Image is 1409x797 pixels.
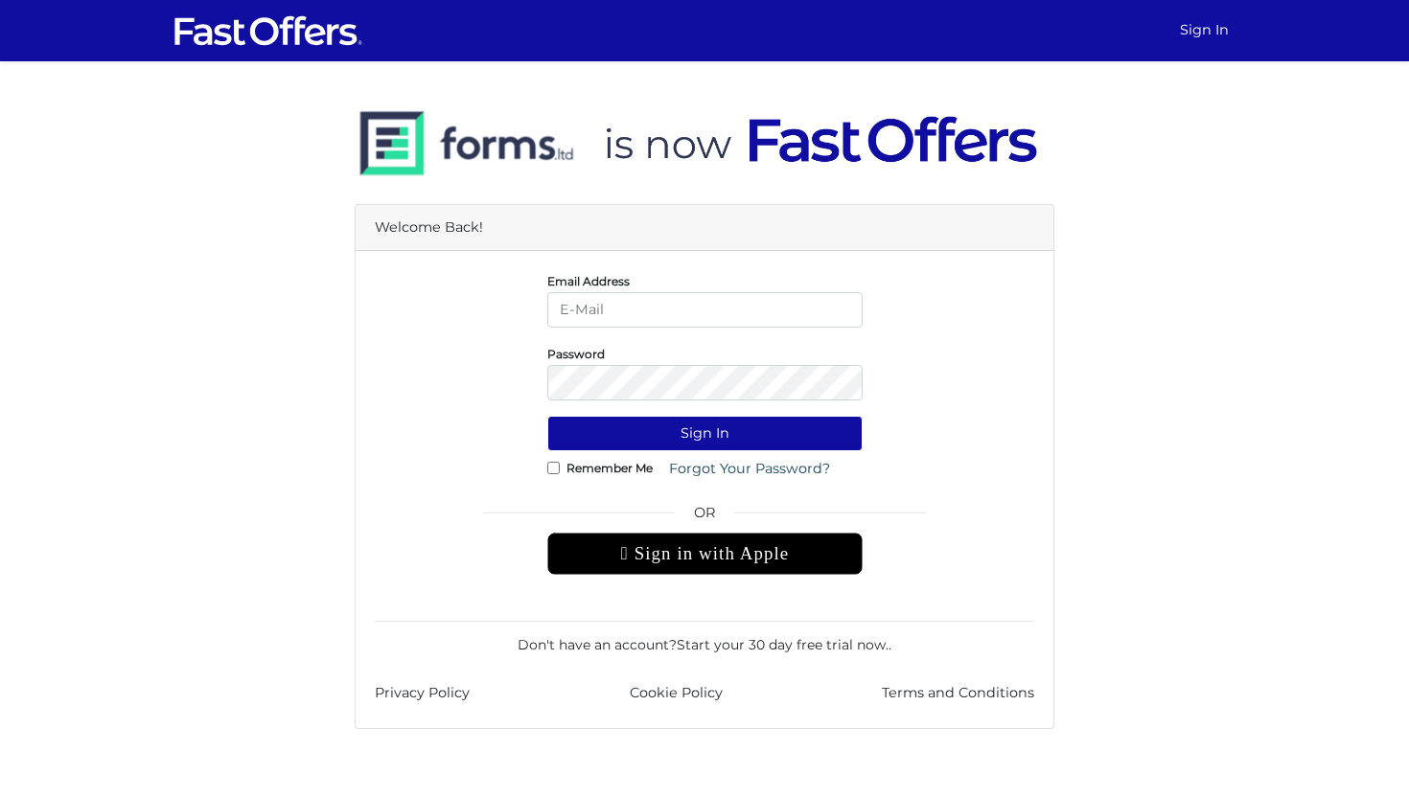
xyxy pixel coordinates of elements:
button: Sign In [547,416,863,451]
a: Sign In [1172,11,1236,49]
span: OR [547,502,863,533]
input: E-Mail [547,292,863,328]
label: Remember Me [566,466,653,470]
div: Don't have an account? . [375,621,1034,655]
a: Forgot Your Password? [657,451,843,487]
a: Terms and Conditions [882,682,1034,704]
a: Cookie Policy [630,682,723,704]
a: Start your 30 day free trial now. [677,636,889,653]
div: Welcome Back! [356,205,1053,251]
label: Email Address [547,279,630,284]
a: Privacy Policy [375,682,470,704]
label: Password [547,352,605,356]
div: Sign in with Apple [547,533,863,575]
